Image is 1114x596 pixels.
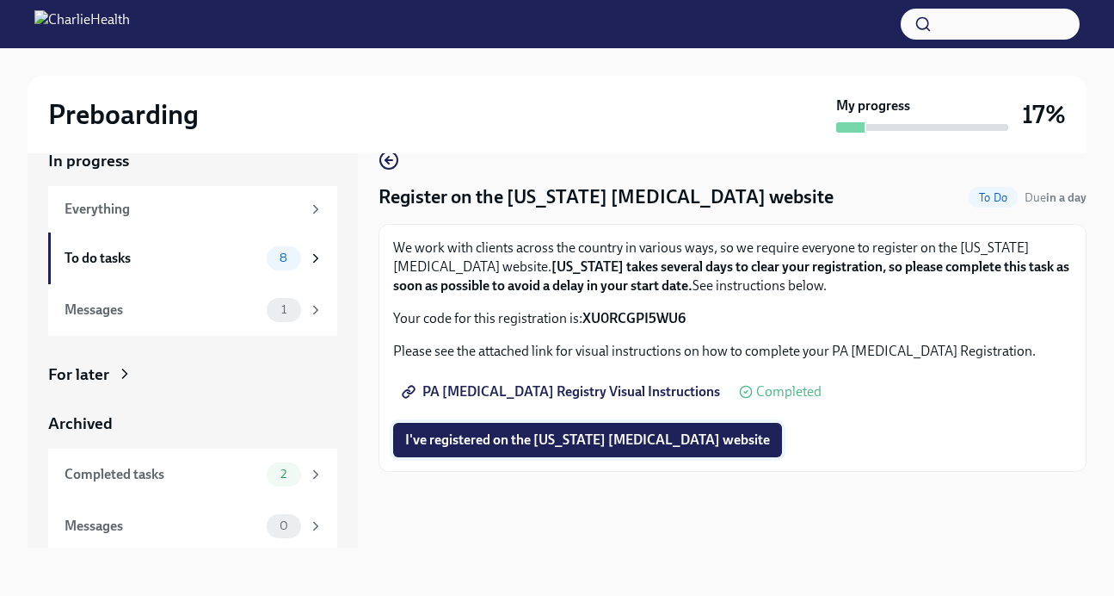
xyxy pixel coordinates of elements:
[48,363,337,386] a: For later
[271,303,297,316] span: 1
[48,500,337,552] a: Messages0
[65,517,260,536] div: Messages
[48,284,337,336] a: Messages1
[48,97,199,132] h2: Preboarding
[48,186,337,233] a: Everything
[34,10,130,38] img: CharlieHealth
[1022,99,1066,130] h3: 17%
[1025,189,1086,206] span: August 28th, 2025 09:00
[65,200,301,219] div: Everything
[48,150,337,172] a: In progress
[393,239,1072,295] p: We work with clients across the country in various ways, so we require everyone to register on th...
[393,342,1072,361] p: Please see the attached link for visual instructions on how to complete your PA [MEDICAL_DATA] Re...
[269,519,299,532] span: 0
[393,423,782,457] button: I've registered on the [US_STATE] [MEDICAL_DATA] website
[379,184,834,210] h4: Register on the [US_STATE] [MEDICAL_DATA] website
[65,249,260,268] div: To do tasks
[48,233,337,284] a: To do tasks8
[270,468,297,481] span: 2
[1046,190,1086,205] strong: in a day
[65,301,260,320] div: Messages
[269,251,298,264] span: 8
[405,431,770,449] span: I've registered on the [US_STATE] [MEDICAL_DATA] website
[48,413,337,435] a: Archived
[393,258,1069,294] strong: [US_STATE] takes several days to clear your registration, so please complete this task as soon as...
[969,191,1018,204] span: To Do
[48,363,109,386] div: For later
[582,310,686,326] strong: XU0RCGPI5WU6
[65,465,260,484] div: Completed tasks
[836,96,910,115] strong: My progress
[756,385,822,399] span: Completed
[393,309,1072,328] p: Your code for this registration is:
[405,383,720,400] span: PA [MEDICAL_DATA] Registry Visual Instructions
[1025,190,1086,205] span: Due
[48,449,337,500] a: Completed tasks2
[393,375,732,409] a: PA [MEDICAL_DATA] Registry Visual Instructions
